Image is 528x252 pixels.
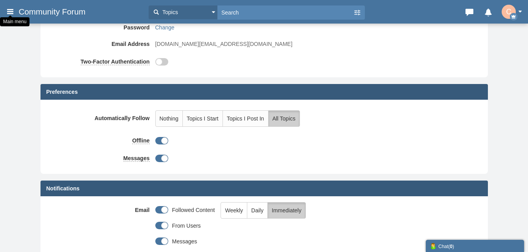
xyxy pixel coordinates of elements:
span: Messages [172,238,197,245]
span: Topics [160,8,178,16]
span: Nothing [160,115,178,122]
div: Preferences [40,84,488,100]
span: Daily [251,207,263,214]
a: Community Forum [18,5,145,19]
img: +A3yoEAAAABklEQVQDAGDdrM3vcnfmAAAAAElFTkSuQmCC [502,5,516,19]
div: Chat [430,242,520,250]
span: Offline [132,137,149,144]
div: Notifications [40,181,488,196]
input: Search [217,5,353,19]
span: Messages [123,155,150,161]
span: From Users [172,223,201,229]
span: [DOMAIN_NAME][EMAIL_ADDRESS][DOMAIN_NAME] [155,40,293,48]
span: Community Forum [18,7,91,16]
strong: 0 [450,244,453,249]
label: Email Address [46,37,155,48]
span: Two-Factor Authentication [81,58,150,65]
span: Weekly [225,207,243,214]
span: Topics I Start [187,115,219,122]
span: Immediately [272,207,301,214]
label: Password [46,21,155,31]
span: Change [155,24,175,31]
label: Automatically Follow [46,110,155,122]
span: Email [135,207,149,213]
button: Topics [149,5,217,19]
span: ( ) [448,244,454,249]
span: Topics I Post In [227,115,264,122]
span: All Topics [272,115,296,122]
span: Followed Content [172,207,215,213]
